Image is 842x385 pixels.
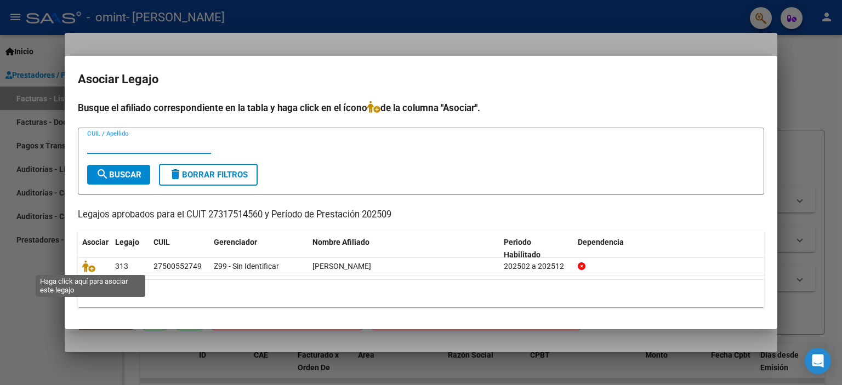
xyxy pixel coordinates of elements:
[153,260,202,273] div: 27500552749
[159,164,258,186] button: Borrar Filtros
[504,260,569,273] div: 202502 a 202512
[214,262,279,271] span: Z99 - Sin Identificar
[96,170,141,180] span: Buscar
[115,238,139,246] span: Legajo
[78,69,764,90] h2: Asociar Legajo
[153,238,170,246] span: CUIL
[169,170,248,180] span: Borrar Filtros
[87,165,150,185] button: Buscar
[111,231,149,267] datatable-header-cell: Legajo
[504,238,541,259] span: Periodo Habilitado
[312,238,369,246] span: Nombre Afiliado
[209,231,308,267] datatable-header-cell: Gerenciador
[78,101,764,115] h4: Busque el afiliado correspondiente en la tabla y haga click en el ícono de la columna "Asociar".
[308,231,499,267] datatable-header-cell: Nombre Afiliado
[78,280,764,307] div: 1 registros
[82,238,109,246] span: Asociar
[78,231,111,267] datatable-header-cell: Asociar
[96,168,109,181] mat-icon: search
[499,231,573,267] datatable-header-cell: Periodo Habilitado
[805,348,831,374] div: Open Intercom Messenger
[578,238,624,246] span: Dependencia
[214,238,257,246] span: Gerenciador
[149,231,209,267] datatable-header-cell: CUIL
[115,262,128,271] span: 313
[169,168,182,181] mat-icon: delete
[573,231,765,267] datatable-header-cell: Dependencia
[78,208,764,222] p: Legajos aprobados para el CUIT 27317514560 y Período de Prestación 202509
[312,262,371,271] span: MOLINA ZAIRA AYELEN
